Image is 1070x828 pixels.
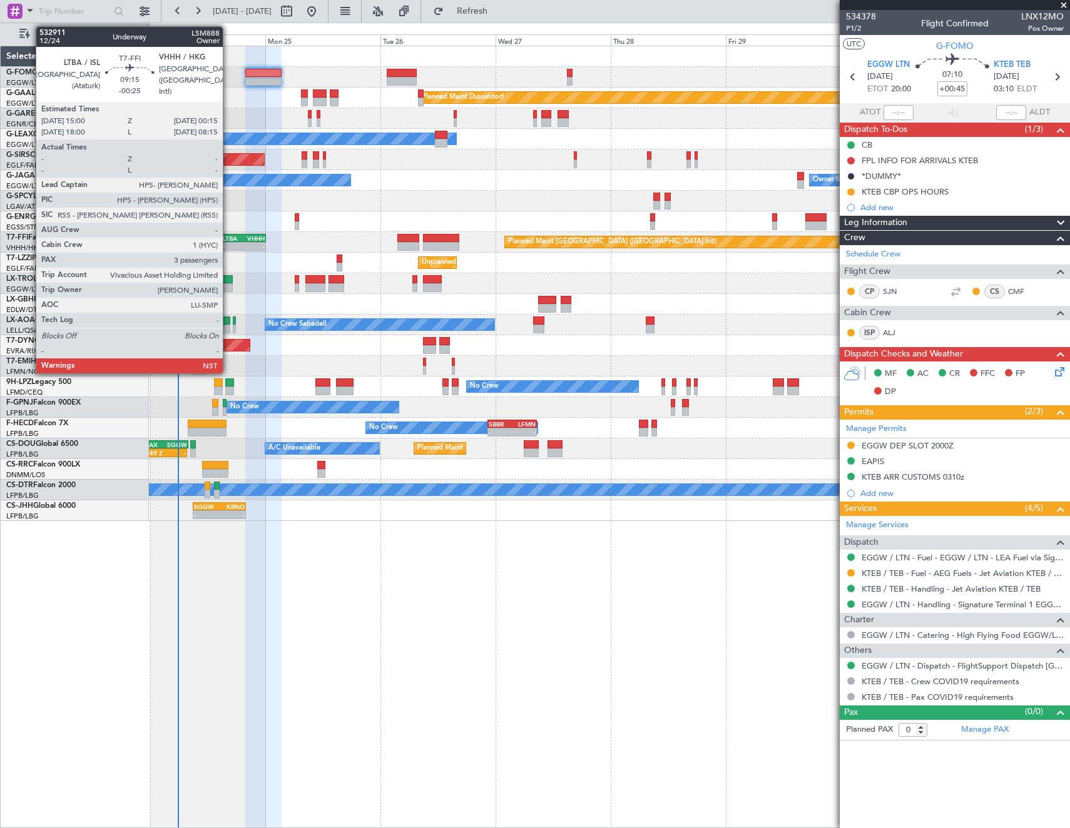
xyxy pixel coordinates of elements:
a: LFPB/LBG [6,450,39,459]
span: G-LEAX [6,131,33,138]
span: CS-DTR [6,482,33,489]
span: (2/3) [1025,405,1043,418]
a: LFPB/LBG [6,408,39,418]
div: EAPIS [862,456,884,467]
div: - [223,243,244,250]
a: G-FOMOGlobal 6000 [6,69,81,76]
span: LX-TRO [6,275,33,283]
span: EGGW LTN [867,59,910,71]
span: Dispatch Checks and Weather [844,347,963,361]
div: - [489,428,512,436]
a: EGLF/FAB [6,161,39,170]
a: EDLW/DTM [6,305,43,315]
span: G-SPCY [6,193,33,200]
span: [DATE] [867,71,893,83]
div: LTBA [223,235,244,242]
div: Planned Maint Dusseldorf [422,88,504,107]
a: EGSS/STN [6,223,39,232]
div: EGGW [164,441,187,448]
div: KTEB ARR CUSTOMS 0310z [862,472,964,482]
div: ISP [859,326,880,340]
span: Crew [844,231,865,245]
a: CS-RRCFalcon 900LX [6,461,80,468]
span: ELDT [1017,83,1037,96]
span: LX-AOA [6,316,35,324]
span: Dispatch To-Dos [844,123,907,137]
button: UTC [843,38,865,49]
div: Wed 27 [496,34,611,46]
div: KRNO [220,503,245,510]
span: (0/0) [1025,705,1043,718]
a: Manage Services [846,519,909,532]
a: 9H-LPZLegacy 500 [6,378,71,386]
span: G-GARE [6,110,35,118]
a: CS-DTRFalcon 2000 [6,482,76,489]
a: EGLF/FAB [6,264,39,273]
span: ATOT [860,106,880,119]
div: 21:49 Z [140,449,163,457]
div: Mon 25 [265,34,380,46]
span: ETOT [867,83,888,96]
div: Add new [860,202,1064,213]
div: Owner Ibiza [813,171,851,189]
a: Manage Permits [846,423,907,435]
span: T7-EMI [6,358,31,365]
div: CP [859,285,880,298]
span: DP [885,386,896,398]
span: FFC [981,368,995,380]
a: LFPB/LBG [6,429,39,438]
a: G-GARECessna Citation XLS+ [6,110,110,118]
a: KTEB / TEB - Fuel - AEG Fuels - Jet Aviation KTEB / TEB [862,568,1064,578]
a: T7-EMIHawker 900XP [6,358,83,365]
span: [DATE] [994,71,1019,83]
span: LNX12MO [1021,10,1064,23]
div: No Crew Sabadell [268,315,327,334]
label: Planned PAX [846,724,893,736]
div: FPL INFO FOR ARRIVALS KTEB [862,155,978,166]
span: Only With Activity [33,30,132,39]
a: EGGW/LTN [6,99,44,108]
a: LX-TROLegacy 650 [6,275,73,283]
a: LFMN/NCE [6,367,43,376]
div: LFMN [512,420,536,428]
div: EGGW DEP SLOT 2000Z [862,440,954,451]
div: CS [984,285,1005,298]
span: F-GPNJ [6,399,33,406]
a: EGGW / LTN - Catering - High Flying Food EGGW/LTN [862,630,1064,640]
span: [DATE] - [DATE] [213,6,272,17]
a: G-ENRGPraetor 600 [6,213,78,221]
a: CS-DOUGlobal 6500 [6,440,78,448]
a: G-SPCYLegacy 650 [6,193,73,200]
button: Refresh [427,1,502,21]
span: G-ENRG [6,213,36,221]
a: T7-LZZIPraetor 600 [6,255,74,262]
span: Permits [844,405,874,420]
span: (1/3) [1025,123,1043,136]
a: EVRA/RIX [6,346,38,356]
a: EGGW/LTN [6,181,44,191]
a: LFPB/LBG [6,512,39,521]
div: Sun 24 [150,34,265,46]
div: Fri 29 [726,34,841,46]
a: LGAV/ATH [6,202,40,211]
span: CS-JHH [6,502,33,510]
a: KTEB / TEB - Handling - Jet Aviation KTEB / TEB [862,583,1041,594]
div: No Crew [470,377,499,396]
span: 9H-LPZ [6,378,31,386]
a: F-HECDFalcon 7X [6,420,68,427]
span: KTEB TEB [994,59,1031,71]
span: CS-RRC [6,461,33,468]
a: SJN [883,286,911,297]
span: AC [917,368,929,380]
a: CS-JHHGlobal 6000 [6,502,76,510]
a: EGGW/LTN [6,285,44,294]
a: LX-AOACitation Mustang [6,316,96,324]
button: Only With Activity [14,24,136,44]
a: EGGW/LTN [6,140,44,149]
span: 534378 [846,10,876,23]
div: Planned Maint [GEOGRAPHIC_DATA] ([GEOGRAPHIC_DATA]) [417,439,614,458]
a: EGNR/CEG [6,119,44,129]
a: LFPB/LBG [6,491,39,500]
div: - [512,428,536,436]
span: G-JAGA [6,172,35,179]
